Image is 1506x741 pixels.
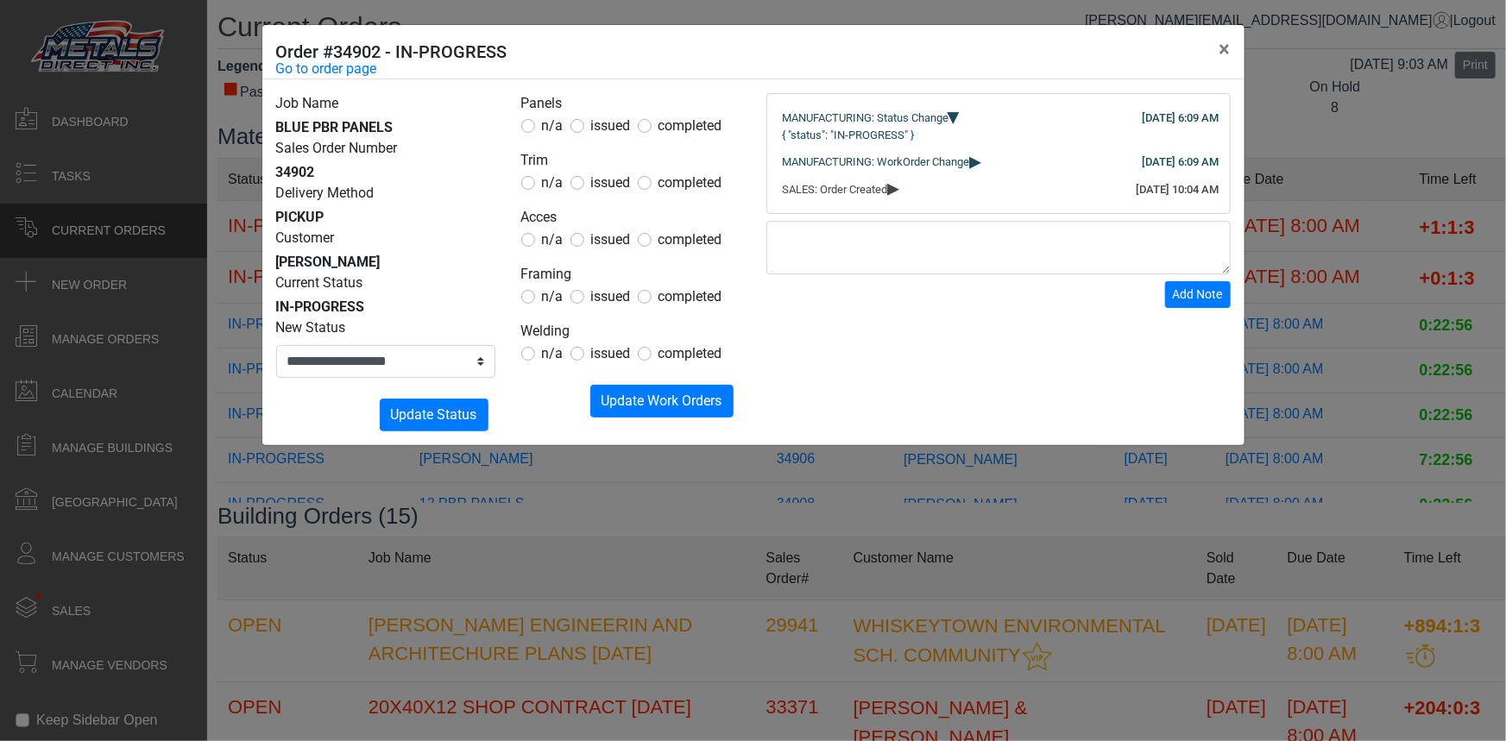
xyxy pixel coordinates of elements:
[542,231,564,248] span: n/a
[521,93,740,116] legend: Panels
[783,110,1214,127] div: MANUFACTURING: Status Change
[1206,25,1244,73] button: Close
[591,117,631,134] span: issued
[970,155,982,166] span: ▸
[542,174,564,191] span: n/a
[658,117,722,134] span: completed
[276,119,394,135] span: BLUE PBR PANELS
[391,406,477,423] span: Update Status
[276,93,339,114] label: Job Name
[602,392,722,409] span: Update Work Orders
[542,345,564,361] span: n/a
[949,113,961,125] span: ▸
[276,59,377,79] a: Go to order page
[658,345,722,361] span: completed
[591,174,631,191] span: issued
[590,385,734,418] button: Update Work Orders
[521,321,740,343] legend: Welding
[1137,181,1219,198] div: [DATE] 10:04 AM
[591,345,631,361] span: issued
[276,317,346,338] label: New Status
[542,288,564,305] span: n/a
[276,273,363,293] label: Current Status
[276,162,495,183] div: 34902
[1143,110,1219,127] div: [DATE] 6:09 AM
[276,138,398,159] label: Sales Order Number
[521,150,740,173] legend: Trim
[542,117,564,134] span: n/a
[783,154,1214,171] div: MANUFACTURING: WorkOrder Change
[380,399,488,431] button: Update Status
[276,228,335,248] label: Customer
[591,288,631,305] span: issued
[1173,287,1223,301] span: Add Note
[658,288,722,305] span: completed
[521,207,740,229] legend: Acces
[1165,281,1231,308] button: Add Note
[276,252,495,273] div: [PERSON_NAME]
[276,39,507,65] h5: Order #34902 - IN-PROGRESS
[276,183,375,204] label: Delivery Method
[783,181,1214,198] div: SALES: Order Created
[783,127,1214,144] div: { "status": "IN-PROGRESS" }
[658,231,722,248] span: completed
[276,207,495,228] div: PICKUP
[658,174,722,191] span: completed
[888,182,900,193] span: ▸
[591,231,631,248] span: issued
[276,297,495,317] div: IN-PROGRESS
[521,264,740,286] legend: Framing
[1143,154,1219,171] div: [DATE] 6:09 AM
